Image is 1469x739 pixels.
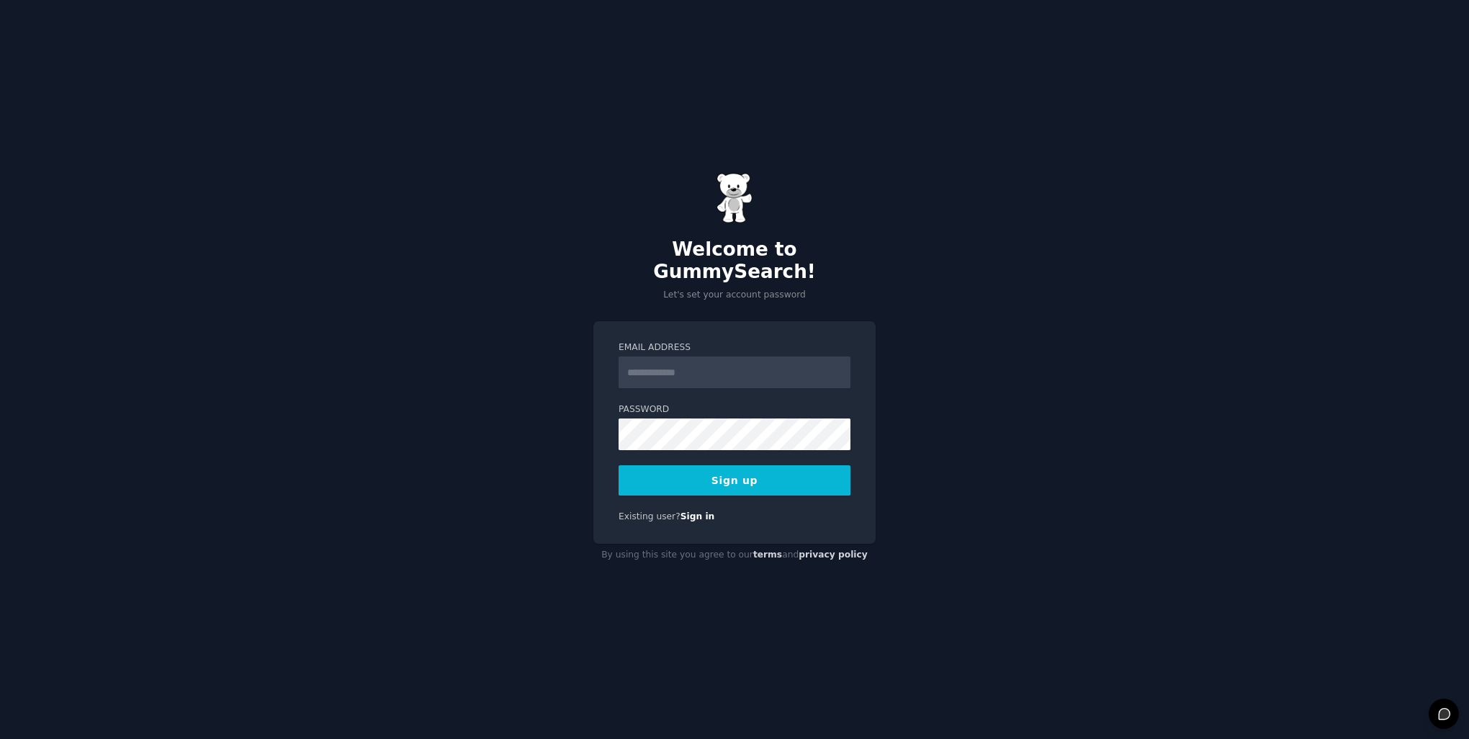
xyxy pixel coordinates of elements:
p: Let's set your account password [593,289,876,302]
button: Sign up [619,465,850,496]
h2: Welcome to GummySearch! [593,238,876,284]
div: By using this site you agree to our and [593,544,876,567]
span: Existing user? [619,511,680,521]
a: privacy policy [799,550,868,560]
a: Sign in [680,511,715,521]
label: Password [619,403,850,416]
a: terms [753,550,782,560]
label: Email Address [619,341,850,354]
img: Gummy Bear [716,173,753,223]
